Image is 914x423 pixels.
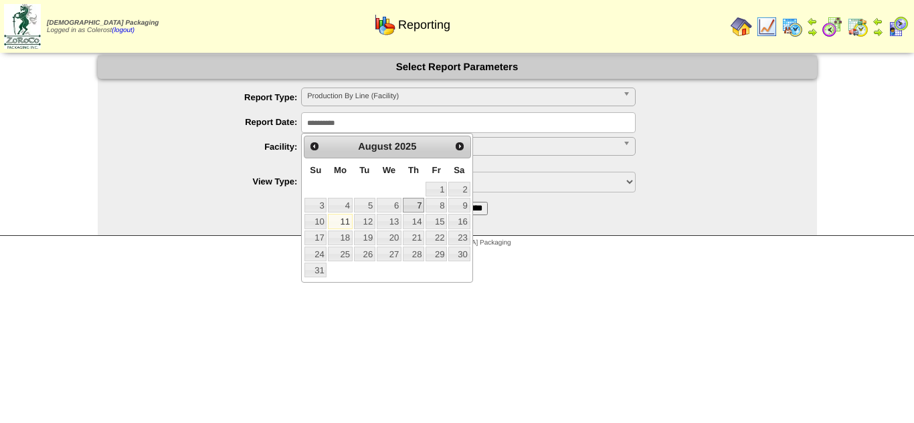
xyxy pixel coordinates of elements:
[432,165,441,175] span: Friday
[451,138,468,155] a: Next
[124,92,302,102] label: Report Type:
[782,16,803,37] img: calendarprod.gif
[377,198,401,213] a: 6
[47,19,159,34] span: Logged in as Colerost
[426,247,447,261] a: 29
[98,55,817,79] div: Select Report Parameters
[328,247,352,261] a: 25
[847,16,869,37] img: calendarinout.gif
[309,141,320,152] span: Prev
[354,214,375,229] a: 12
[328,198,352,213] a: 4
[408,165,419,175] span: Thursday
[426,214,447,229] a: 15
[374,14,395,35] img: graph.gif
[448,231,470,245] a: 23
[47,19,159,27] span: [DEMOGRAPHIC_DATA] Packaging
[124,117,302,127] label: Report Date:
[124,142,302,152] label: Facility:
[377,247,401,261] a: 27
[124,176,302,186] label: View Type:
[377,231,401,245] a: 20
[807,16,818,27] img: arrowleft.gif
[383,165,396,175] span: Wednesday
[448,198,470,213] a: 9
[426,198,447,213] a: 8
[873,16,883,27] img: arrowleft.gif
[403,198,424,213] a: 7
[395,142,417,152] span: 2025
[377,214,401,229] a: 13
[403,247,424,261] a: 28
[334,165,347,175] span: Monday
[359,165,369,175] span: Tuesday
[454,141,465,152] span: Next
[304,198,327,213] a: 3
[398,18,450,32] span: Reporting
[448,182,470,196] a: 2
[307,88,618,104] span: Production By Line (Facility)
[304,247,327,261] a: 24
[328,214,352,229] a: 11
[112,27,134,34] a: (logout)
[807,27,818,37] img: arrowright.gif
[887,16,909,37] img: calendarcustomer.gif
[354,247,375,261] a: 26
[304,263,327,277] a: 31
[354,198,375,213] a: 5
[756,16,778,37] img: line_graph.gif
[354,231,375,245] a: 19
[358,142,391,152] span: August
[304,231,327,245] a: 17
[454,165,464,175] span: Saturday
[403,231,424,245] a: 21
[448,214,470,229] a: 16
[448,247,470,261] a: 30
[310,165,321,175] span: Sunday
[328,231,352,245] a: 18
[304,214,327,229] a: 10
[4,4,41,49] img: zoroco-logo-small.webp
[426,182,447,196] a: 1
[306,138,323,155] a: Prev
[873,27,883,37] img: arrowright.gif
[731,16,752,37] img: home.gif
[403,214,424,229] a: 14
[822,16,843,37] img: calendarblend.gif
[426,231,447,245] a: 22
